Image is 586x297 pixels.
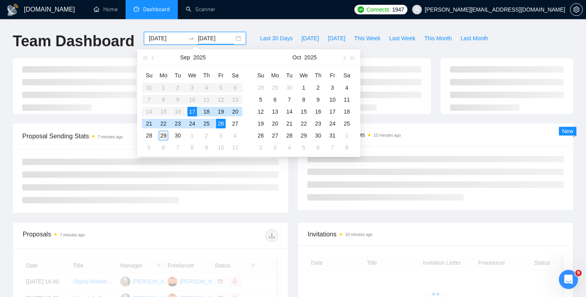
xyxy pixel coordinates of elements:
[345,232,372,237] time: 10 minutes ago
[202,143,211,152] div: 9
[268,118,282,130] td: 2025-10-20
[328,34,345,43] span: [DATE]
[216,131,226,140] div: 3
[187,107,197,116] div: 17
[301,34,319,43] span: [DATE]
[256,95,265,104] div: 5
[144,143,154,152] div: 5
[325,94,340,106] td: 2025-10-10
[188,35,195,41] span: swap-right
[313,119,323,128] div: 23
[270,95,280,104] div: 6
[254,82,268,94] td: 2025-09-28
[228,118,242,130] td: 2025-09-27
[23,229,151,242] div: Proposals
[575,270,582,276] span: 9
[6,4,19,16] img: logo
[228,106,242,118] td: 2025-09-20
[299,83,309,92] div: 1
[297,118,311,130] td: 2025-10-22
[256,107,265,116] div: 12
[325,142,340,153] td: 2025-11-07
[156,142,171,153] td: 2025-10-06
[325,69,340,82] th: Fr
[230,131,240,140] div: 4
[199,130,214,142] td: 2025-10-02
[228,69,242,82] th: Sa
[134,6,139,12] span: dashboard
[297,69,311,82] th: We
[328,119,337,128] div: 24
[180,49,190,65] button: Sep
[199,106,214,118] td: 2025-09-18
[325,106,340,118] td: 2025-10-17
[282,69,297,82] th: Tu
[187,119,197,128] div: 24
[342,131,352,140] div: 1
[186,6,215,13] a: searchScanner
[456,32,492,45] button: Last Month
[282,82,297,94] td: 2025-09-30
[187,143,197,152] div: 8
[256,83,265,92] div: 28
[570,6,582,13] span: setting
[144,119,154,128] div: 21
[98,135,123,139] time: 7 minutes ago
[159,119,168,128] div: 22
[216,143,226,152] div: 10
[420,32,456,45] button: This Month
[142,142,156,153] td: 2025-10-05
[311,82,325,94] td: 2025-10-02
[270,83,280,92] div: 29
[313,95,323,104] div: 9
[328,83,337,92] div: 3
[144,131,154,140] div: 28
[60,233,85,237] time: 7 minutes ago
[282,118,297,130] td: 2025-10-21
[285,131,294,140] div: 28
[254,118,268,130] td: 2025-10-19
[328,131,337,140] div: 31
[142,130,156,142] td: 2025-09-28
[199,142,214,153] td: 2025-10-09
[350,32,385,45] button: This Week
[282,94,297,106] td: 2025-10-07
[311,142,325,153] td: 2025-11-06
[311,130,325,142] td: 2025-10-30
[185,69,199,82] th: We
[328,95,337,104] div: 10
[282,142,297,153] td: 2025-11-04
[254,94,268,106] td: 2025-10-05
[354,34,380,43] span: This Week
[570,3,583,16] button: setting
[562,128,573,134] span: New
[228,142,242,153] td: 2025-10-11
[256,131,265,140] div: 26
[214,106,228,118] td: 2025-09-19
[173,131,183,140] div: 30
[193,49,206,65] button: 2025
[323,32,350,45] button: [DATE]
[171,130,185,142] td: 2025-09-30
[143,6,170,13] span: Dashboard
[156,118,171,130] td: 2025-09-22
[293,49,301,65] button: Oct
[268,69,282,82] th: Mo
[328,143,337,152] div: 7
[297,130,311,142] td: 2025-10-29
[185,106,199,118] td: 2025-09-17
[342,107,352,116] div: 18
[214,118,228,130] td: 2025-09-26
[202,119,211,128] div: 25
[230,107,240,116] div: 20
[254,69,268,82] th: Su
[285,119,294,128] div: 21
[185,130,199,142] td: 2025-10-01
[299,107,309,116] div: 15
[230,143,240,152] div: 11
[311,69,325,82] th: Th
[389,34,415,43] span: Last Week
[214,130,228,142] td: 2025-10-03
[340,130,354,142] td: 2025-11-01
[282,106,297,118] td: 2025-10-14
